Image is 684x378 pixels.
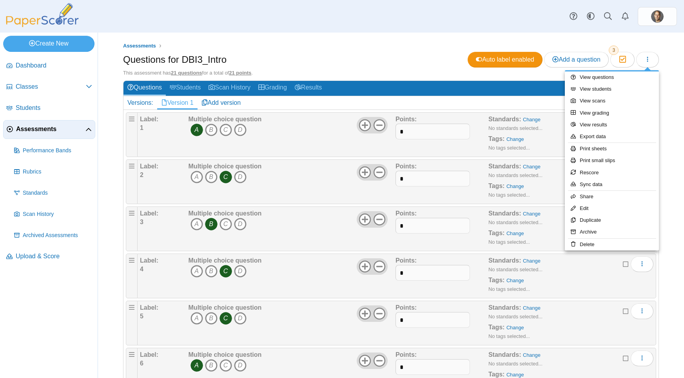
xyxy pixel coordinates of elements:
b: 2 [140,172,143,178]
a: Duplicate [565,214,659,226]
b: Multiple choice question [189,116,262,122]
a: Change [506,136,524,142]
a: Upload & Score [3,247,95,266]
small: No standards selected... [488,125,542,131]
b: Tags: [488,230,504,236]
a: PaperScorer [3,22,82,28]
b: Label: [140,210,158,217]
small: No tags selected... [488,239,530,245]
a: Scan History [205,81,254,95]
a: Change [523,211,541,217]
a: Students [3,99,95,118]
small: No tags selected... [488,286,530,292]
a: Version 1 [157,96,198,110]
a: Change [523,258,541,264]
b: Label: [140,163,158,170]
b: Label: [140,257,158,264]
u: 21 points [229,70,251,76]
b: 5 [140,313,143,320]
i: C [220,265,232,278]
b: Points: [396,304,417,311]
a: ps.6OjCnjMk7vCEuwnV [638,7,677,26]
b: Multiple choice question [189,304,262,311]
small: No standards selected... [488,172,542,178]
a: Add a question [544,52,609,68]
a: Change [523,305,541,311]
a: Performance Bands [11,141,95,160]
b: 4 [140,266,143,272]
i: A [191,265,203,278]
b: 1 [140,124,143,131]
a: Students [166,81,205,95]
span: Classes [16,82,86,91]
i: B [205,312,218,325]
span: Assessments [16,125,85,133]
b: Points: [396,116,417,122]
div: This assessment has for a total of . [123,69,659,77]
button: More options [631,351,653,366]
a: Print small slips [565,155,659,166]
small: No standards selected... [488,361,542,367]
a: View questions [565,71,659,83]
a: Assessments [121,41,158,51]
span: Auto label enabled [476,56,534,63]
b: Standards: [488,351,521,358]
b: Tags: [488,371,504,378]
i: D [234,218,247,230]
b: Tags: [488,324,504,331]
i: A [191,171,203,183]
b: Label: [140,304,158,311]
a: Questions [123,81,166,95]
span: Assessments [123,43,156,49]
a: Assessments [3,120,95,139]
i: A [191,218,203,230]
div: Drag handle [126,159,138,204]
a: Change [506,183,524,189]
div: Drag handle [126,206,138,251]
a: Change [523,117,541,122]
b: Standards: [488,163,521,170]
b: Points: [396,351,417,358]
b: Label: [140,116,158,122]
b: Multiple choice question [189,163,262,170]
b: 6 [140,360,143,367]
span: Archived Assessments [23,232,92,239]
a: Rubrics [11,163,95,181]
b: 3 [140,219,143,225]
i: A [191,312,203,325]
span: Dashboard [16,61,92,70]
button: More options [631,303,653,319]
div: Drag handle [126,254,138,298]
small: No tags selected... [488,145,530,151]
b: Multiple choice question [189,351,262,358]
a: Classes [3,78,95,97]
i: C [220,312,232,325]
i: B [205,124,218,136]
small: No standards selected... [488,219,542,225]
a: Change [506,372,524,378]
b: Points: [396,163,417,170]
button: 3 [610,52,634,68]
div: Versions: [123,96,157,110]
a: Archived Assessments [11,226,95,245]
b: Standards: [488,304,521,311]
i: D [234,171,247,183]
a: View grading [565,107,659,119]
b: Standards: [488,210,521,217]
div: Drag handle [126,112,138,157]
a: Sync data [565,179,659,190]
span: Scan History [23,210,92,218]
img: PaperScorer [3,3,82,27]
a: Dashboard [3,57,95,75]
i: A [191,359,203,372]
b: Standards: [488,116,521,122]
a: Print sheets [565,143,659,155]
a: View scans [565,95,659,107]
span: Add a question [552,56,601,63]
a: Auto label enabled [468,52,542,68]
i: D [234,124,247,136]
b: Multiple choice question [189,257,262,264]
small: No standards selected... [488,267,542,272]
h1: Questions for DBI3_Intro [123,53,227,66]
i: D [234,265,247,278]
